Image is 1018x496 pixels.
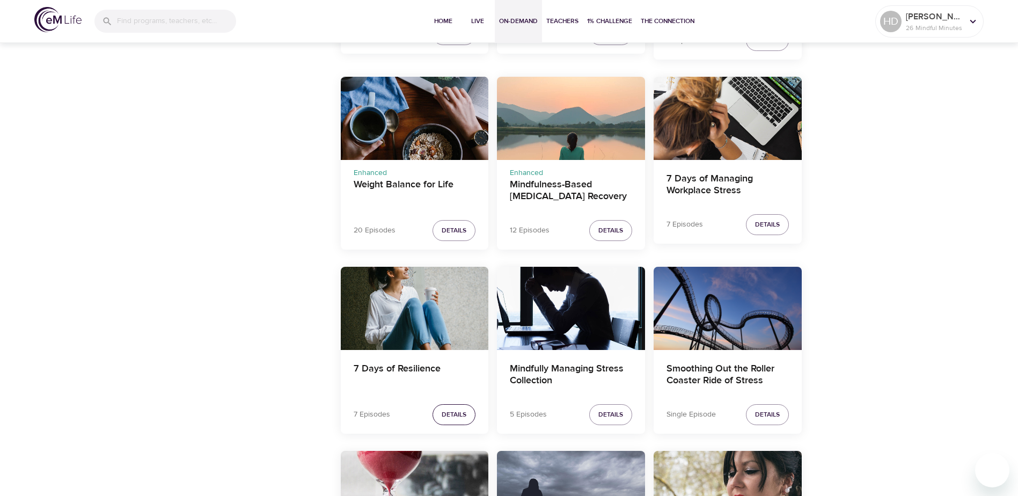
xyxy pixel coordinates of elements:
span: Live [465,16,490,27]
span: Details [598,409,623,420]
span: Teachers [546,16,578,27]
h4: Mindfulness-Based [MEDICAL_DATA] Recovery [510,179,632,205]
span: Details [442,225,466,236]
button: Details [589,220,632,241]
button: Mindfulness-Based Cancer Recovery [497,77,645,160]
p: 5 Episodes [510,409,547,420]
button: Details [433,404,475,425]
span: Details [755,409,780,420]
input: Find programs, teachers, etc... [117,10,236,33]
span: Home [430,16,456,27]
span: On-Demand [499,16,538,27]
h4: 7 Days of Resilience [354,363,476,389]
div: HD [880,11,902,32]
span: Enhanced [354,168,387,178]
p: 26 Mindful Minutes [906,23,963,33]
iframe: Button to launch messaging window [975,453,1009,487]
span: The Connection [641,16,694,27]
button: Smoothing Out the Roller Coaster Ride of Stress [654,267,802,350]
button: Weight Balance for Life [341,77,489,160]
p: 12 Episodes [510,225,550,236]
p: 7 Episodes [667,219,703,230]
button: 7 Days of Resilience [341,267,489,350]
img: logo [34,7,82,32]
button: Details [746,214,789,235]
span: Details [755,219,780,230]
h4: Weight Balance for Life [354,179,476,205]
p: Single Episode [667,409,716,420]
p: 20 Episodes [354,225,396,236]
span: Enhanced [510,168,543,178]
span: Details [442,409,466,420]
button: Details [589,404,632,425]
p: 7 Episodes [354,409,390,420]
h4: Smoothing Out the Roller Coaster Ride of Stress [667,363,789,389]
button: Mindfully Managing Stress Collection [497,267,645,350]
button: 7 Days of Managing Workplace Stress [654,77,802,160]
button: Details [433,220,475,241]
span: Details [598,225,623,236]
h4: Mindfully Managing Stress Collection [510,363,632,389]
button: Details [746,404,789,425]
p: [PERSON_NAME].[PERSON_NAME] [906,10,963,23]
span: 1% Challenge [587,16,632,27]
h4: 7 Days of Managing Workplace Stress [667,173,789,199]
